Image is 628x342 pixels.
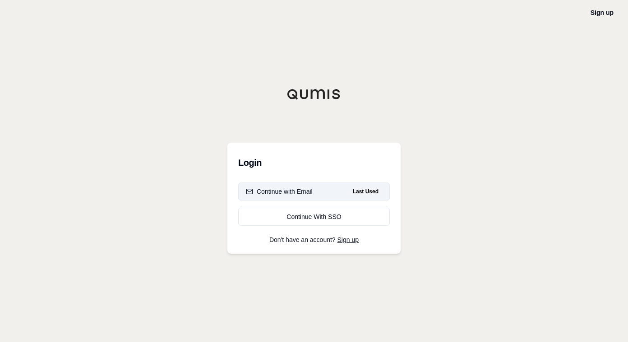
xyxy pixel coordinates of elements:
a: Continue With SSO [238,208,390,226]
h3: Login [238,154,390,172]
img: Qumis [287,89,341,100]
p: Don't have an account? [238,237,390,243]
div: Continue with Email [246,187,313,196]
a: Sign up [337,236,359,243]
a: Sign up [591,9,614,16]
button: Continue with EmailLast Used [238,182,390,201]
span: Last Used [349,186,382,197]
div: Continue With SSO [246,212,382,221]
